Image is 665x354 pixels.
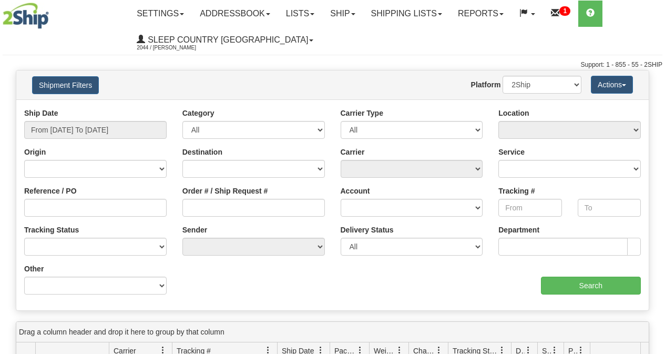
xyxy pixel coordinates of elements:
label: Tracking # [498,186,535,196]
label: Category [182,108,214,118]
button: Actions [591,76,633,94]
img: logo2044.jpg [3,3,49,29]
a: 1 [543,1,578,27]
div: Support: 1 - 855 - 55 - 2SHIP [3,60,662,69]
label: Tracking Status [24,225,79,235]
input: From [498,199,561,217]
div: grid grouping header [16,322,649,342]
label: Reference / PO [24,186,77,196]
button: Shipment Filters [32,76,99,94]
a: Lists [278,1,322,27]
label: Other [24,264,44,274]
a: Ship [322,1,363,27]
span: Sleep Country [GEOGRAPHIC_DATA] [145,35,308,44]
a: Shipping lists [363,1,450,27]
label: Origin [24,147,46,157]
input: To [578,199,641,217]
a: Sleep Country [GEOGRAPHIC_DATA] 2044 / [PERSON_NAME] [129,27,321,53]
label: Order # / Ship Request # [182,186,268,196]
label: Destination [182,147,222,157]
label: Service [498,147,525,157]
label: Location [498,108,529,118]
label: Ship Date [24,108,58,118]
a: Reports [450,1,511,27]
label: Carrier Type [341,108,383,118]
a: Addressbook [192,1,278,27]
a: Settings [129,1,192,27]
label: Platform [471,79,501,90]
sup: 1 [559,6,570,16]
input: Search [541,277,641,295]
label: Account [341,186,370,196]
label: Sender [182,225,207,235]
iframe: chat widget [641,123,664,230]
span: 2044 / [PERSON_NAME] [137,43,216,53]
label: Department [498,225,539,235]
label: Carrier [341,147,365,157]
label: Delivery Status [341,225,394,235]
